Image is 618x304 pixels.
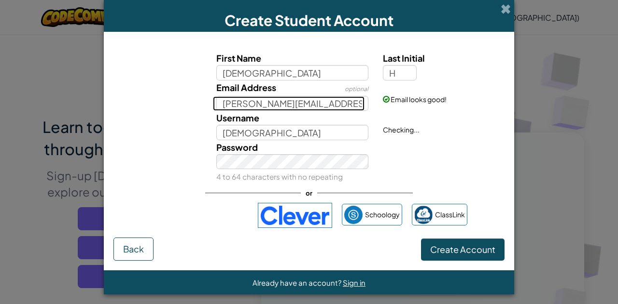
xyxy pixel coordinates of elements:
[301,186,317,200] span: or
[123,243,144,254] span: Back
[113,238,154,261] button: Back
[391,95,447,104] span: Email looks good!
[258,203,332,228] img: clever-logo-blue.png
[216,82,276,93] span: Email Address
[253,278,343,287] span: Already have an account?
[225,11,393,29] span: Create Student Account
[435,208,465,222] span: ClassLink
[383,125,420,134] span: Checking...
[383,53,425,64] span: Last Initial
[146,205,253,226] iframe: Sign in with Google Button
[430,244,495,255] span: Create Account
[365,208,400,222] span: Schoology
[216,172,343,181] small: 4 to 64 characters with no repeating
[414,206,433,224] img: classlink-logo-small.png
[345,85,368,93] span: optional
[216,112,259,123] span: Username
[216,53,261,64] span: First Name
[421,238,505,261] button: Create Account
[344,206,363,224] img: schoology.png
[343,278,365,287] a: Sign in
[216,142,258,153] span: Password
